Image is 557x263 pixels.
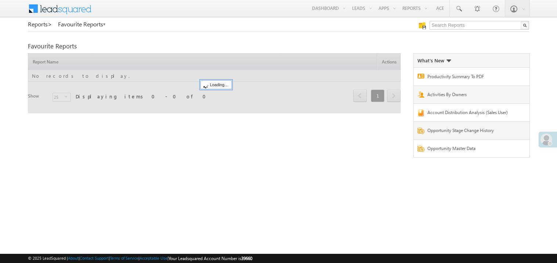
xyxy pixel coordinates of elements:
[140,256,167,260] a: Acceptable Use
[417,145,424,152] img: Report
[28,43,529,50] div: Favourite Reports
[68,256,79,260] a: About
[169,256,252,261] span: Your Leadsquared Account Number is
[417,109,424,116] img: Report
[427,145,513,154] a: Opportunity Master Data
[417,91,424,98] img: Report
[427,109,513,118] a: Account Distribution Analysis (Sales User)
[417,74,424,78] img: Report
[58,21,106,28] a: Favourite Reports
[417,57,451,64] div: What's New
[80,256,109,260] a: Contact Support
[419,22,426,29] img: Manage all your saved reports!
[427,73,513,82] a: Productivity Summary To PDF
[427,127,513,136] a: Opportunity Stage Change History
[427,91,513,100] a: Activities By Owners
[28,255,252,262] span: © 2025 LeadSquared | | | | |
[241,256,252,261] span: 39660
[48,20,52,28] span: >
[446,59,451,62] img: What's new
[110,256,138,260] a: Terms of Service
[417,127,424,134] img: Report
[430,21,529,30] input: Search Reports
[28,21,52,28] a: Reports>
[200,80,232,89] div: Loading...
